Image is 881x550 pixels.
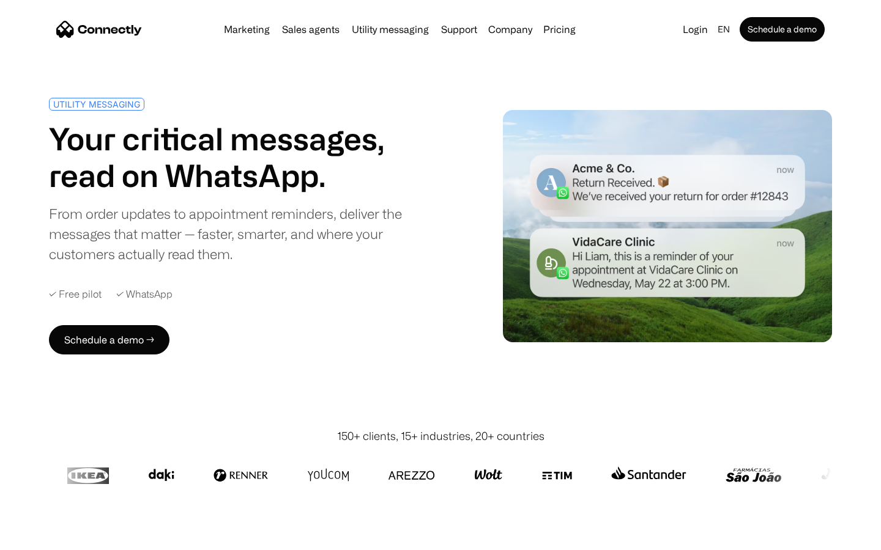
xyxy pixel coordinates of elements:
a: Support [436,24,482,34]
div: UTILITY MESSAGING [53,100,140,109]
a: Login [678,21,713,38]
ul: Language list [24,529,73,546]
div: en [718,21,730,38]
a: Schedule a demo [740,17,825,42]
div: Company [485,21,536,38]
a: Schedule a demo → [49,325,169,354]
div: Company [488,21,532,38]
div: en [713,21,737,38]
div: ✓ Free pilot [49,288,102,300]
h1: Your critical messages, read on WhatsApp. [49,120,436,194]
a: Utility messaging [347,24,434,34]
a: Sales agents [277,24,344,34]
aside: Language selected: English [12,527,73,546]
a: Marketing [219,24,275,34]
div: From order updates to appointment reminders, deliver the messages that matter — faster, smarter, ... [49,204,436,264]
div: 150+ clients, 15+ industries, 20+ countries [337,428,545,444]
a: home [56,20,142,38]
a: Pricing [538,24,581,34]
div: ✓ WhatsApp [116,288,173,300]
